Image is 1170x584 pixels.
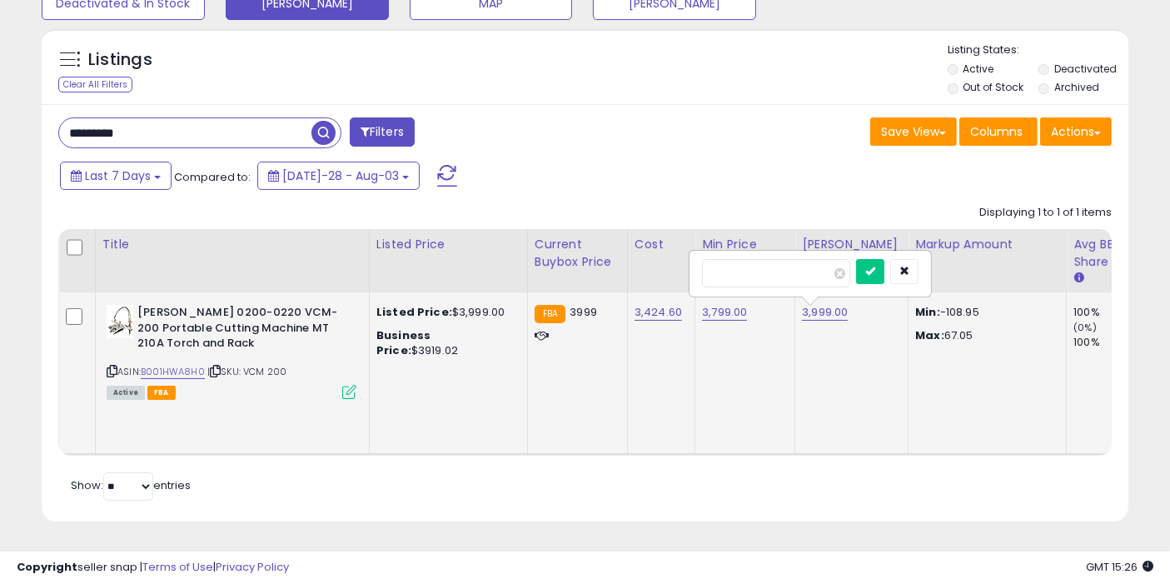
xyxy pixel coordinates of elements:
[142,559,213,575] a: Terms of Use
[1073,335,1141,350] div: 100%
[376,327,431,358] b: Business Price:
[376,236,520,253] div: Listed Price
[376,305,515,320] div: $3,999.00
[376,304,452,320] b: Listed Price:
[107,305,133,338] img: 41h4-8NanEL._SL40_.jpg
[107,305,356,397] div: ASIN:
[963,62,994,76] label: Active
[802,304,848,321] a: 3,999.00
[915,328,1053,343] p: 67.05
[535,305,565,323] small: FBA
[147,386,176,400] span: FBA
[102,236,362,253] div: Title
[1040,117,1112,146] button: Actions
[963,80,1024,94] label: Out of Stock
[959,117,1038,146] button: Columns
[635,236,688,253] div: Cost
[17,560,289,576] div: seller snap | |
[216,559,289,575] a: Privacy Policy
[174,169,251,185] span: Compared to:
[1073,305,1141,320] div: 100%
[570,304,597,320] span: 3999
[137,305,340,356] b: [PERSON_NAME] 0200-0220 VCM-200 Portable Cutting Machine MT 210A Torch and Rack
[1054,62,1117,76] label: Deactivated
[948,42,1128,58] p: Listing States:
[702,236,788,253] div: Min Price
[141,365,205,379] a: B001HWA8H0
[915,304,940,320] strong: Min:
[915,236,1059,253] div: Markup Amount
[207,365,286,378] span: | SKU: VCM 200
[702,304,747,321] a: 3,799.00
[915,327,944,343] strong: Max:
[257,162,420,190] button: [DATE]-28 - Aug-03
[107,386,145,400] span: All listings currently available for purchase on Amazon
[85,167,151,184] span: Last 7 Days
[1073,271,1083,286] small: Avg BB Share.
[376,328,515,358] div: $3919.02
[915,305,1053,320] p: -108.95
[979,205,1112,221] div: Displaying 1 to 1 of 1 items
[282,167,399,184] span: [DATE]-28 - Aug-03
[535,236,620,271] div: Current Buybox Price
[1054,80,1099,94] label: Archived
[71,477,191,493] span: Show: entries
[1073,236,1134,271] div: Avg BB Share
[17,559,77,575] strong: Copyright
[350,117,415,147] button: Filters
[870,117,957,146] button: Save View
[802,236,901,253] div: [PERSON_NAME]
[1086,559,1153,575] span: 2025-08-11 15:26 GMT
[1073,321,1097,334] small: (0%)
[635,304,682,321] a: 3,424.60
[970,123,1023,140] span: Columns
[88,48,152,72] h5: Listings
[60,162,172,190] button: Last 7 Days
[58,77,132,92] div: Clear All Filters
